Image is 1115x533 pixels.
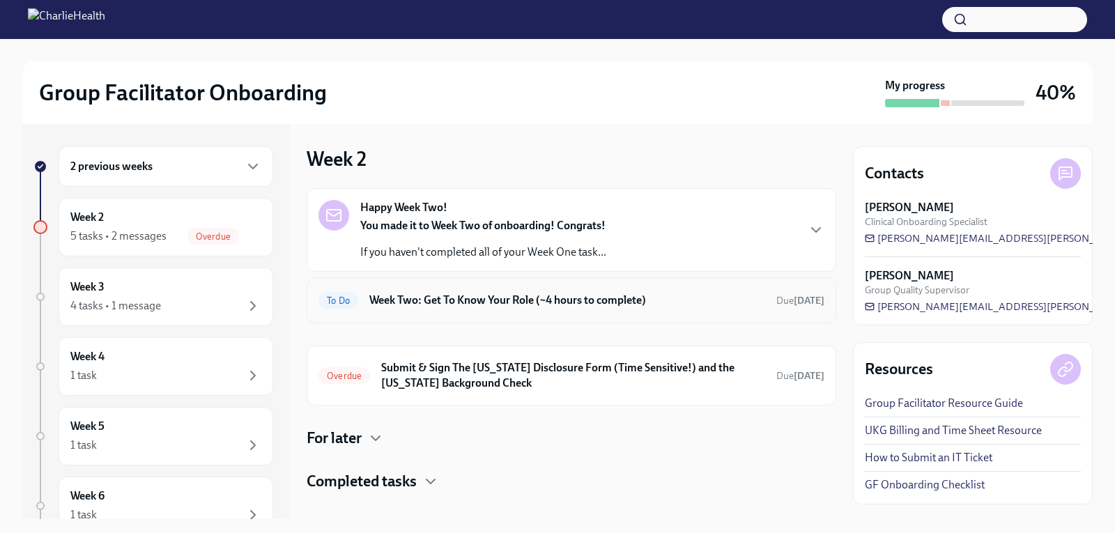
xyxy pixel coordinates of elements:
[318,295,358,306] span: To Do
[33,407,273,465] a: Week 51 task
[70,210,104,225] h6: Week 2
[865,163,924,184] h4: Contacts
[369,293,765,308] h6: Week Two: Get To Know Your Role (~4 hours to complete)
[776,370,824,382] span: Due
[360,200,447,215] strong: Happy Week Two!
[865,284,969,297] span: Group Quality Supervisor
[70,368,97,383] div: 1 task
[776,294,824,307] span: October 6th, 2025 10:00
[794,295,824,307] strong: [DATE]
[865,477,985,493] a: GF Onboarding Checklist
[776,295,824,307] span: Due
[318,289,824,311] a: To DoWeek Two: Get To Know Your Role (~4 hours to complete)Due[DATE]
[70,229,167,244] div: 5 tasks • 2 messages
[360,219,606,232] strong: You made it to Week Two of onboarding! Congrats!
[307,471,836,492] div: Completed tasks
[33,337,273,396] a: Week 41 task
[307,428,836,449] div: For later
[70,438,97,453] div: 1 task
[794,370,824,382] strong: [DATE]
[318,357,824,394] a: OverdueSubmit & Sign The [US_STATE] Disclosure Form (Time Sensitive!) and the [US_STATE] Backgrou...
[70,298,161,314] div: 4 tasks • 1 message
[70,507,97,523] div: 1 task
[381,360,765,391] h6: Submit & Sign The [US_STATE] Disclosure Form (Time Sensitive!) and the [US_STATE] Background Check
[70,349,105,364] h6: Week 4
[865,396,1023,411] a: Group Facilitator Resource Guide
[318,371,370,381] span: Overdue
[33,198,273,256] a: Week 25 tasks • 2 messagesOverdue
[865,359,933,380] h4: Resources
[70,279,105,295] h6: Week 3
[865,450,992,465] a: How to Submit an IT Ticket
[28,8,105,31] img: CharlieHealth
[885,78,945,93] strong: My progress
[307,471,417,492] h4: Completed tasks
[70,419,105,434] h6: Week 5
[360,245,606,260] p: If you haven't completed all of your Week One task...
[865,200,954,215] strong: [PERSON_NAME]
[33,268,273,326] a: Week 34 tasks • 1 message
[59,146,273,187] div: 2 previous weeks
[70,159,153,174] h6: 2 previous weeks
[187,231,239,242] span: Overdue
[865,215,987,229] span: Clinical Onboarding Specialist
[865,423,1042,438] a: UKG Billing and Time Sheet Resource
[307,146,367,171] h3: Week 2
[776,369,824,383] span: October 1st, 2025 10:00
[39,79,327,107] h2: Group Facilitator Onboarding
[1036,80,1076,105] h3: 40%
[307,428,362,449] h4: For later
[70,488,105,504] h6: Week 6
[865,268,954,284] strong: [PERSON_NAME]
